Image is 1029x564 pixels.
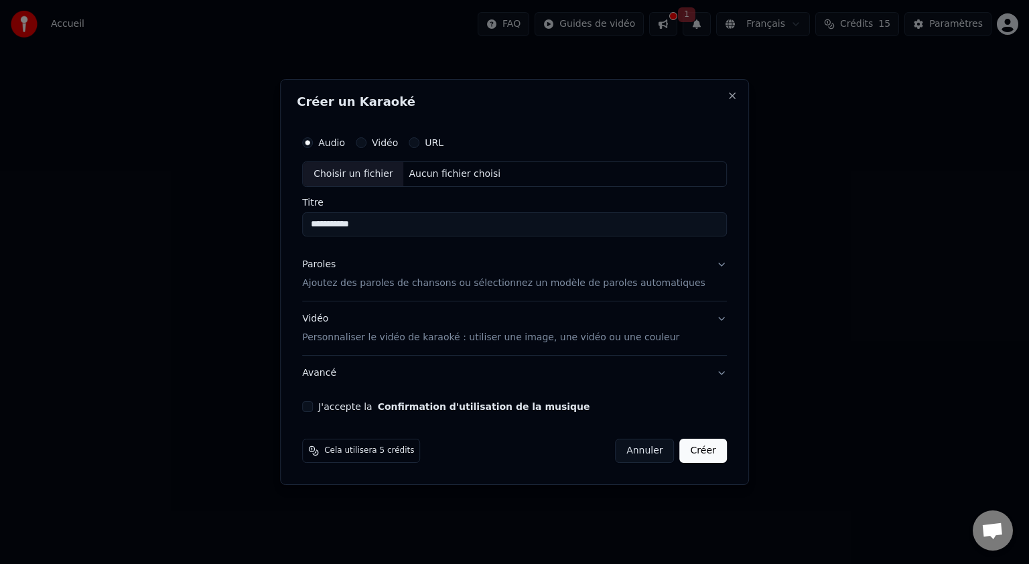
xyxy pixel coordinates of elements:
label: J'accepte la [318,402,590,411]
div: Paroles [302,258,336,271]
button: VidéoPersonnaliser le vidéo de karaoké : utiliser une image, une vidéo ou une couleur [302,301,727,355]
button: ParolesAjoutez des paroles de chansons ou sélectionnez un modèle de paroles automatiques [302,247,727,301]
div: Choisir un fichier [303,162,403,186]
h2: Créer un Karaoké [297,96,732,108]
div: Vidéo [302,312,679,344]
button: Annuler [615,439,674,463]
label: Vidéo [372,138,398,147]
p: Personnaliser le vidéo de karaoké : utiliser une image, une vidéo ou une couleur [302,331,679,344]
div: Aucun fichier choisi [404,167,506,181]
label: Titre [302,198,727,207]
span: Cela utilisera 5 crédits [324,445,414,456]
label: Audio [318,138,345,147]
button: Avancé [302,356,727,391]
button: Créer [680,439,727,463]
p: Ajoutez des paroles de chansons ou sélectionnez un modèle de paroles automatiques [302,277,705,290]
label: URL [425,138,443,147]
button: J'accepte la [378,402,590,411]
